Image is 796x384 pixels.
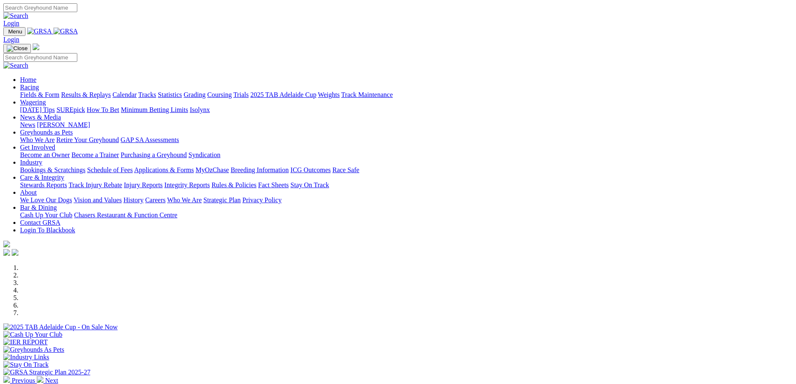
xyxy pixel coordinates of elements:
a: Isolynx [190,106,210,113]
img: Search [3,12,28,20]
div: Bar & Dining [20,211,793,219]
div: Get Involved [20,151,793,159]
img: chevron-right-pager-white.svg [37,376,43,383]
a: Results & Replays [61,91,111,98]
a: Fact Sheets [258,181,289,188]
a: Fields & Form [20,91,59,98]
img: 2025 TAB Adelaide Cup - On Sale Now [3,323,118,331]
div: Care & Integrity [20,181,793,189]
a: Retire Your Greyhound [56,136,119,143]
a: Stewards Reports [20,181,67,188]
a: Become a Trainer [71,151,119,158]
img: Search [3,62,28,69]
a: History [123,196,143,203]
a: Home [20,76,36,83]
a: Strategic Plan [203,196,241,203]
a: Race Safe [332,166,359,173]
img: twitter.svg [12,249,18,256]
a: Purchasing a Greyhound [121,151,187,158]
a: News & Media [20,114,61,121]
a: Care & Integrity [20,174,64,181]
a: Racing [20,84,39,91]
div: Racing [20,91,793,99]
img: facebook.svg [3,249,10,256]
a: Next [37,377,58,384]
div: Industry [20,166,793,174]
a: Get Involved [20,144,55,151]
a: Track Injury Rebate [69,181,122,188]
a: Cash Up Your Club [20,211,72,219]
img: Greyhounds As Pets [3,346,64,353]
a: Greyhounds as Pets [20,129,73,136]
span: Menu [8,28,22,35]
a: Login To Blackbook [20,226,75,234]
a: Calendar [112,91,137,98]
img: logo-grsa-white.png [3,241,10,247]
a: 2025 TAB Adelaide Cup [250,91,316,98]
img: GRSA [27,28,52,35]
a: Who We Are [20,136,55,143]
a: About [20,189,37,196]
a: Industry [20,159,42,166]
a: Chasers Restaurant & Function Centre [74,211,177,219]
img: Industry Links [3,353,49,361]
a: Trials [233,91,249,98]
a: MyOzChase [196,166,229,173]
a: Previous [3,377,37,384]
a: Privacy Policy [242,196,282,203]
a: Weights [318,91,340,98]
a: Schedule of Fees [87,166,132,173]
a: Login [3,20,19,27]
img: Stay On Track [3,361,48,369]
a: Contact GRSA [20,219,60,226]
a: Bar & Dining [20,204,57,211]
a: Vision and Values [74,196,122,203]
a: Injury Reports [124,181,163,188]
a: ICG Outcomes [290,166,331,173]
a: Rules & Policies [211,181,257,188]
div: Greyhounds as Pets [20,136,793,144]
a: Bookings & Scratchings [20,166,85,173]
button: Toggle navigation [3,27,25,36]
a: We Love Our Dogs [20,196,72,203]
a: Become an Owner [20,151,70,158]
button: Toggle navigation [3,44,31,53]
img: GRSA [53,28,78,35]
img: GRSA Strategic Plan 2025-27 [3,369,90,376]
img: Cash Up Your Club [3,331,62,338]
a: Applications & Forms [134,166,194,173]
a: Integrity Reports [164,181,210,188]
a: News [20,121,35,128]
a: Who We Are [167,196,202,203]
a: Wagering [20,99,46,106]
a: Login [3,36,19,43]
a: GAP SA Assessments [121,136,179,143]
a: Breeding Information [231,166,289,173]
img: logo-grsa-white.png [33,43,39,50]
a: Statistics [158,91,182,98]
div: Wagering [20,106,793,114]
img: Close [7,45,28,52]
img: chevron-left-pager-white.svg [3,376,10,383]
a: Minimum Betting Limits [121,106,188,113]
a: SUREpick [56,106,85,113]
input: Search [3,3,77,12]
input: Search [3,53,77,62]
div: News & Media [20,121,793,129]
a: Syndication [188,151,220,158]
a: How To Bet [87,106,120,113]
a: [DATE] Tips [20,106,55,113]
span: Next [45,377,58,384]
a: Tracks [138,91,156,98]
a: Careers [145,196,165,203]
a: Coursing [207,91,232,98]
a: Track Maintenance [341,91,393,98]
a: [PERSON_NAME] [37,121,90,128]
span: Previous [12,377,35,384]
a: Stay On Track [290,181,329,188]
a: Grading [184,91,206,98]
div: About [20,196,793,204]
img: IER REPORT [3,338,48,346]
